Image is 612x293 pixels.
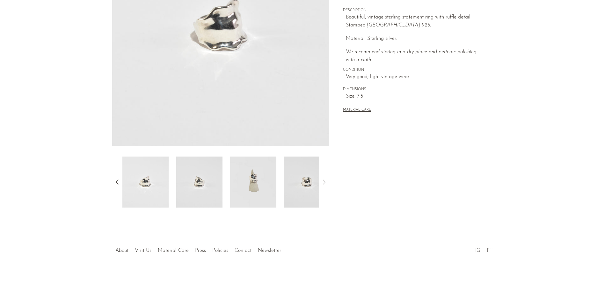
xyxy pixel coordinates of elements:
[230,157,276,208] img: Sterling Ruffle Ring
[346,35,486,43] p: Material: Sterling silver.
[346,92,486,101] span: Size: 7.5
[212,248,228,253] a: Policies
[343,67,486,73] span: CONDITION
[343,8,486,13] span: DESCRIPTION
[176,157,222,208] img: Sterling Ruffle Ring
[343,87,486,92] span: DIMENSIONS
[158,248,189,253] a: Material Care
[135,248,151,253] a: Visit Us
[284,157,330,208] img: Sterling Ruffle Ring
[472,243,496,255] ul: Social Medias
[367,23,431,28] em: [GEOGRAPHIC_DATA] 925.
[122,157,169,208] img: Sterling Ruffle Ring
[235,248,251,253] a: Contact
[346,73,486,81] span: Very good; light vintage wear.
[112,243,284,255] ul: Quick links
[346,13,486,30] p: Beautiful, vintage sterling statement ring with ruffle detail. Stamped,
[115,248,128,253] a: About
[346,49,477,63] i: We recommend storing in a dry place and periodic polishing with a cloth.
[475,248,480,253] a: IG
[343,108,371,113] button: MATERIAL CARE
[487,248,492,253] a: PT
[195,248,206,253] a: Press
